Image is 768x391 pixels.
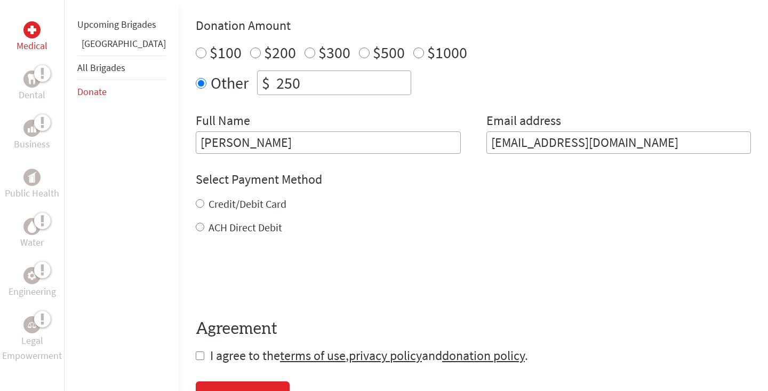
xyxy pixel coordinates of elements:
div: Business [23,120,41,137]
input: Your Email [486,131,751,154]
label: Full Name [196,112,250,131]
a: privacy policy [349,347,422,364]
span: I agree to the , and . [210,347,528,364]
label: ACH Direct Debit [209,221,282,234]
a: Legal EmpowermentLegal Empowerment [2,316,62,363]
label: $300 [318,42,350,62]
a: WaterWater [20,218,44,250]
img: Water [28,220,36,232]
a: All Brigades [77,61,125,74]
li: All Brigades [77,56,166,80]
div: Water [23,218,41,235]
h4: Select Payment Method [196,171,751,188]
a: terms of use [280,347,346,364]
a: donation policy [442,347,525,364]
img: Engineering [28,271,36,280]
li: Panama [77,36,166,56]
img: Legal Empowerment [28,322,36,328]
div: Engineering [23,267,41,284]
a: Upcoming Brigades [77,18,156,30]
div: Public Health [23,169,41,186]
div: Medical [23,21,41,38]
label: Credit/Debit Card [209,197,286,210]
a: DentalDental [19,71,45,103]
p: Engineering [9,284,56,299]
p: Legal Empowerment [2,333,62,363]
label: Email address [486,112,561,131]
iframe: reCAPTCHA [196,256,358,298]
label: $500 [373,42,405,62]
a: BusinessBusiness [14,120,50,152]
a: EngineeringEngineering [9,267,56,299]
label: $200 [264,42,296,62]
a: Donate [77,85,107,98]
p: Public Health [5,186,59,201]
div: Legal Empowerment [23,316,41,333]
label: $1000 [427,42,467,62]
h4: Donation Amount [196,17,751,34]
p: Dental [19,88,45,103]
img: Business [28,124,36,132]
li: Upcoming Brigades [77,13,166,36]
p: Business [14,137,50,152]
input: Enter Amount [274,71,411,95]
input: Enter Full Name [196,131,461,154]
img: Medical [28,26,36,34]
h4: Agreement [196,319,751,339]
a: Public HealthPublic Health [5,169,59,201]
img: Public Health [28,172,36,183]
img: Dental [28,74,36,84]
label: Other [211,71,249,95]
div: Dental [23,71,41,88]
label: $100 [210,42,242,62]
a: MedicalMedical [17,21,47,53]
p: Medical [17,38,47,53]
p: Water [20,235,44,250]
a: [GEOGRAPHIC_DATA] [82,37,166,50]
li: Donate [77,80,166,104]
div: $ [258,71,274,95]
